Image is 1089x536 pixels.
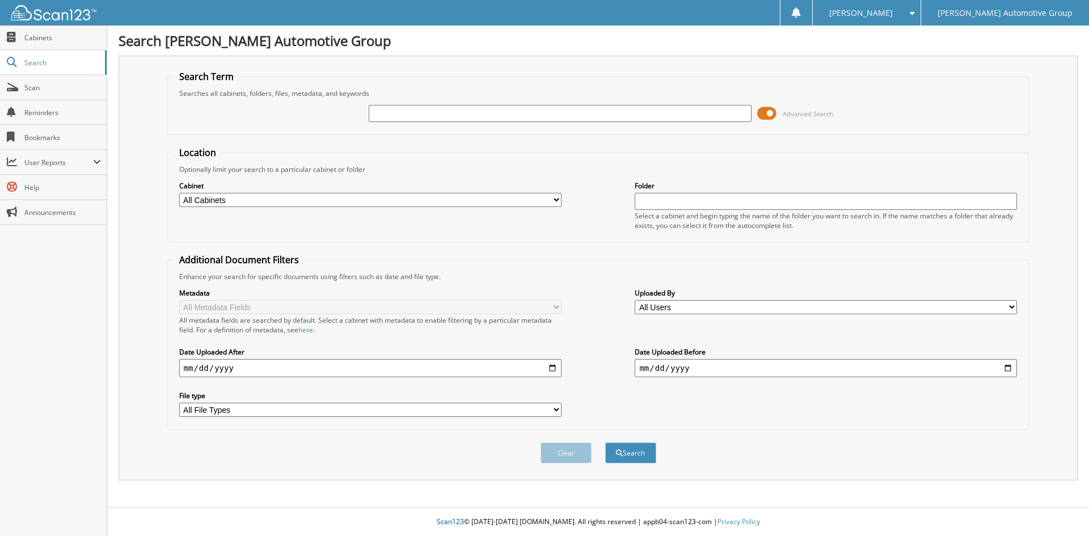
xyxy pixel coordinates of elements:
[174,88,1023,98] div: Searches all cabinets, folders, files, metadata, and keywords
[24,33,101,43] span: Cabinets
[605,442,656,463] button: Search
[437,517,464,526] span: Scan123
[11,5,96,20] img: scan123-logo-white.svg
[717,517,760,526] a: Privacy Policy
[635,347,1017,357] label: Date Uploaded Before
[174,272,1023,281] div: Enhance your search for specific documents using filters such as date and file type.
[24,58,99,67] span: Search
[24,183,101,192] span: Help
[174,254,305,266] legend: Additional Document Filters
[107,508,1089,536] div: © [DATE]-[DATE] [DOMAIN_NAME]. All rights reserved | appb04-scan123-com |
[179,347,562,357] label: Date Uploaded After
[179,288,562,298] label: Metadata
[174,70,239,83] legend: Search Term
[179,391,562,400] label: File type
[635,359,1017,377] input: end
[829,10,893,16] span: [PERSON_NAME]
[174,164,1023,174] div: Optionally limit your search to a particular cabinet or folder
[783,109,833,118] span: Advanced Search
[179,315,562,335] div: All metadata fields are searched by default. Select a cabinet with metadata to enable filtering b...
[635,288,1017,298] label: Uploaded By
[24,158,93,167] span: User Reports
[24,108,101,117] span: Reminders
[635,211,1017,230] div: Select a cabinet and begin typing the name of the folder you want to search in. If the name match...
[179,359,562,377] input: start
[174,146,222,159] legend: Location
[24,133,101,142] span: Bookmarks
[179,181,562,191] label: Cabinet
[24,83,101,92] span: Scan
[24,208,101,217] span: Announcements
[298,325,313,335] a: here
[119,31,1078,50] h1: Search [PERSON_NAME] Automotive Group
[635,181,1017,191] label: Folder
[938,10,1073,16] span: [PERSON_NAME] Automotive Group
[541,442,592,463] button: Clear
